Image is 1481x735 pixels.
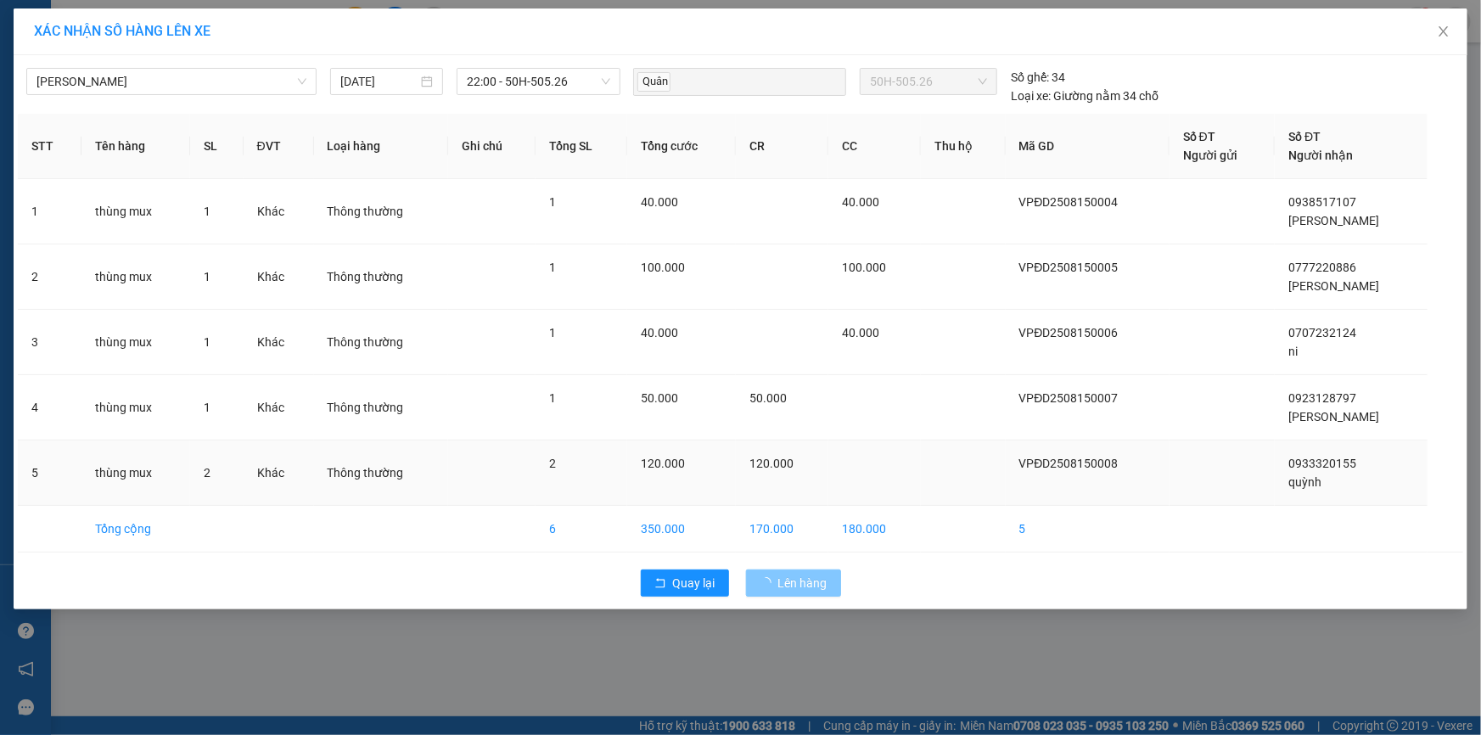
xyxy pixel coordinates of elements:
[81,310,190,375] td: thùng mux
[1183,149,1237,162] span: Người gửi
[736,114,828,179] th: CR
[1019,261,1119,274] span: VPĐD2508150005
[673,574,715,592] span: Quay lại
[870,69,987,94] span: 50H-505.26
[314,440,448,506] td: Thông thường
[18,179,81,244] td: 1
[314,375,448,440] td: Thông thường
[828,114,921,179] th: CC
[549,261,556,274] span: 1
[244,179,314,244] td: Khác
[18,440,81,506] td: 5
[1288,214,1379,227] span: [PERSON_NAME]
[81,179,190,244] td: thùng mux
[641,261,685,274] span: 100.000
[81,244,190,310] td: thùng mux
[81,506,190,553] td: Tổng cộng
[204,466,210,480] span: 2
[1288,475,1321,489] span: quỳnh
[842,195,879,209] span: 40.000
[18,114,81,179] th: STT
[641,391,678,405] span: 50.000
[1019,457,1119,470] span: VPĐD2508150008
[760,577,778,589] span: loading
[81,114,190,179] th: Tên hàng
[746,569,841,597] button: Lên hàng
[654,577,666,591] span: rollback
[314,310,448,375] td: Thông thường
[549,195,556,209] span: 1
[1019,195,1119,209] span: VPĐD2508150004
[204,205,210,218] span: 1
[1019,391,1119,405] span: VPĐD2508150007
[1288,130,1321,143] span: Số ĐT
[842,326,879,339] span: 40.000
[204,270,210,283] span: 1
[627,114,736,179] th: Tổng cước
[1183,130,1215,143] span: Số ĐT
[34,23,210,39] span: XÁC NHẬN SỐ HÀNG LÊN XE
[536,506,627,553] td: 6
[1006,506,1170,553] td: 5
[467,69,610,94] span: 22:00 - 50H-505.26
[1288,261,1356,274] span: 0777220886
[1288,149,1353,162] span: Người nhận
[1011,68,1049,87] span: Số ghế:
[18,310,81,375] td: 3
[1288,457,1356,470] span: 0933320155
[1288,195,1356,209] span: 0938517107
[828,506,921,553] td: 180.000
[842,261,886,274] span: 100.000
[1288,345,1298,358] span: ni
[204,335,210,349] span: 1
[1006,114,1170,179] th: Mã GD
[1437,25,1450,38] span: close
[1019,326,1119,339] span: VPĐD2508150006
[244,244,314,310] td: Khác
[244,310,314,375] td: Khác
[1420,8,1467,56] button: Close
[1011,68,1065,87] div: 34
[314,244,448,310] td: Thông thường
[36,69,306,94] span: Cà Mau - Hồ Chí Minh
[549,391,556,405] span: 1
[637,72,670,92] span: Quân
[190,114,243,179] th: SL
[244,440,314,506] td: Khác
[641,569,729,597] button: rollbackQuay lại
[244,375,314,440] td: Khác
[18,244,81,310] td: 2
[549,457,556,470] span: 2
[1288,326,1356,339] span: 0707232124
[778,574,827,592] span: Lên hàng
[1288,391,1356,405] span: 0923128797
[18,375,81,440] td: 4
[204,401,210,414] span: 1
[627,506,736,553] td: 350.000
[244,114,314,179] th: ĐVT
[1011,87,1051,105] span: Loại xe:
[1288,279,1379,293] span: [PERSON_NAME]
[736,506,828,553] td: 170.000
[641,326,678,339] span: 40.000
[921,114,1006,179] th: Thu hộ
[536,114,627,179] th: Tổng SL
[340,72,418,91] input: 15/08/2025
[448,114,536,179] th: Ghi chú
[81,440,190,506] td: thùng mux
[641,195,678,209] span: 40.000
[314,114,448,179] th: Loại hàng
[1288,410,1379,424] span: [PERSON_NAME]
[81,375,190,440] td: thùng mux
[549,326,556,339] span: 1
[641,457,685,470] span: 120.000
[749,391,787,405] span: 50.000
[749,457,794,470] span: 120.000
[314,179,448,244] td: Thông thường
[1011,87,1158,105] div: Giường nằm 34 chỗ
